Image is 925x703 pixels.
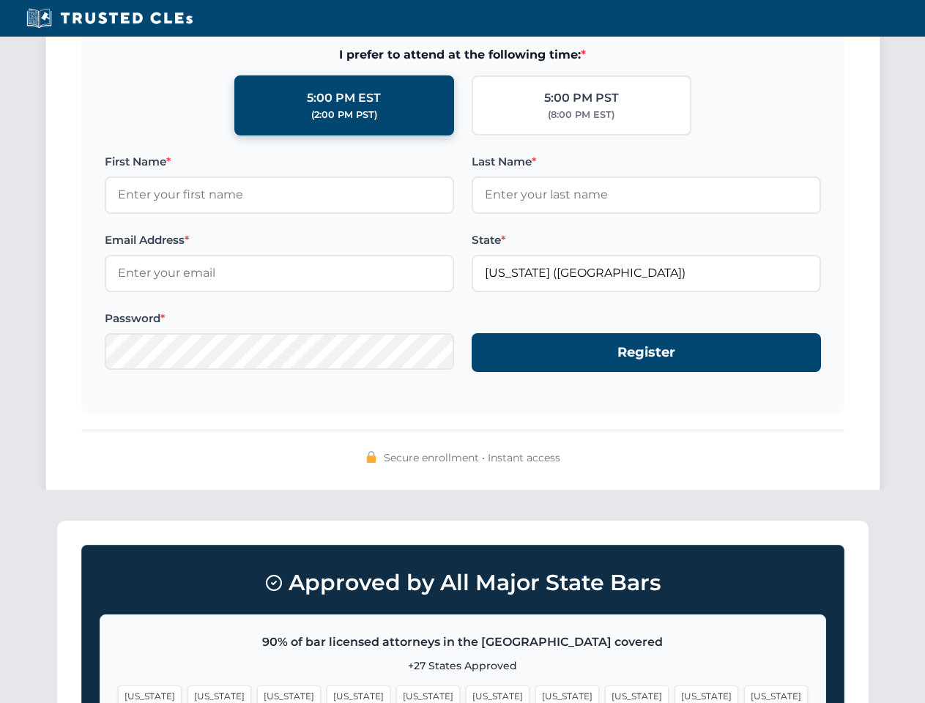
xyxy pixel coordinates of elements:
[105,176,454,213] input: Enter your first name
[105,153,454,171] label: First Name
[472,176,821,213] input: Enter your last name
[472,333,821,372] button: Register
[100,563,826,603] h3: Approved by All Major State Bars
[105,310,454,327] label: Password
[472,255,821,291] input: Florida (FL)
[544,89,619,108] div: 5:00 PM PST
[365,451,377,463] img: 🔒
[105,45,821,64] span: I prefer to attend at the following time:
[548,108,614,122] div: (8:00 PM EST)
[22,7,197,29] img: Trusted CLEs
[311,108,377,122] div: (2:00 PM PST)
[118,633,808,652] p: 90% of bar licensed attorneys in the [GEOGRAPHIC_DATA] covered
[384,450,560,466] span: Secure enrollment • Instant access
[105,231,454,249] label: Email Address
[307,89,381,108] div: 5:00 PM EST
[105,255,454,291] input: Enter your email
[118,658,808,674] p: +27 States Approved
[472,231,821,249] label: State
[472,153,821,171] label: Last Name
